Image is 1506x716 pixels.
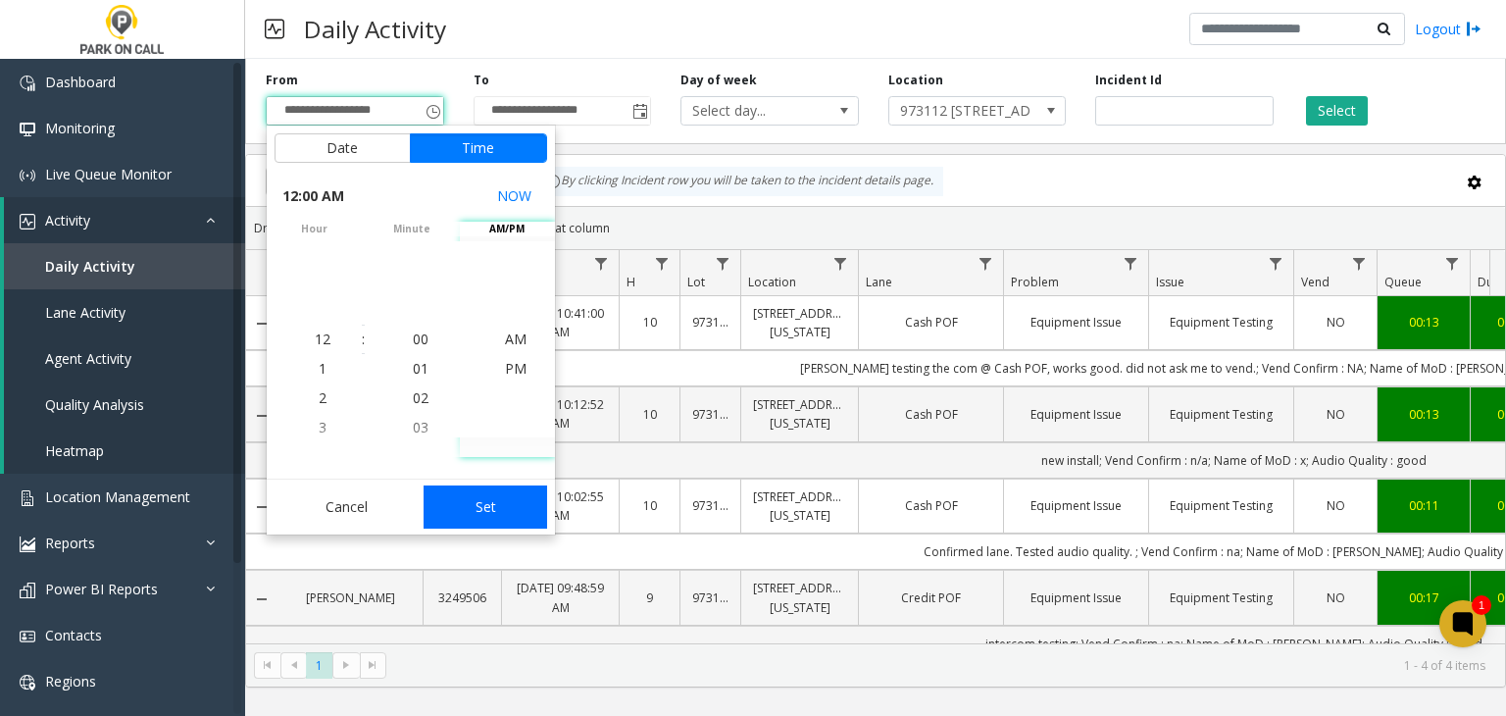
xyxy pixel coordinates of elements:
[267,222,362,236] span: hour
[1161,588,1281,607] a: Equipment Testing
[4,197,245,243] a: Activity
[246,316,277,332] a: Collapse Details
[246,591,277,607] a: Collapse Details
[889,97,1030,125] span: 973112 [STREET_ADDRESS][US_STATE]
[294,5,456,53] h3: Daily Activity
[631,313,668,332] a: 10
[460,222,555,236] span: AM/PM
[20,168,35,183] img: 'icon'
[306,652,332,679] span: Page 1
[1118,250,1144,277] a: Problem Filter Menu
[505,330,527,348] span: AM
[489,179,539,214] button: Select now
[753,304,846,341] a: [STREET_ADDRESS][US_STATE]
[1346,250,1373,277] a: Vend Filter Menu
[1301,274,1330,290] span: Vend
[628,97,650,125] span: Toggle popup
[866,274,892,290] span: Lane
[20,537,35,552] img: 'icon'
[1306,496,1365,515] a: NO
[410,133,547,163] button: Time tab
[45,487,190,506] span: Location Management
[413,388,428,407] span: 02
[1156,274,1184,290] span: Issue
[1389,405,1458,424] a: 00:13
[1011,274,1059,290] span: Problem
[828,250,854,277] a: Location Filter Menu
[649,250,676,277] a: H Filter Menu
[1327,589,1345,606] span: NO
[1016,313,1136,332] a: Equipment Issue
[282,182,344,210] span: 12:00 AM
[365,222,460,236] span: minute
[45,672,96,690] span: Regions
[692,405,728,424] a: 973112
[1306,313,1365,332] a: NO
[1161,405,1281,424] a: Equipment Testing
[275,486,419,529] button: Cancel
[631,588,668,607] a: 9
[710,250,736,277] a: Lot Filter Menu
[422,97,443,125] span: Toggle popup
[631,496,668,515] a: 10
[1306,96,1368,126] button: Select
[45,211,90,230] span: Activity
[871,405,991,424] a: Cash POF
[20,76,35,91] img: 'icon'
[692,588,728,607] a: 973112
[631,405,668,424] a: 10
[45,395,144,414] span: Quality Analysis
[1389,496,1458,515] div: 00:11
[45,349,131,368] span: Agent Activity
[1306,588,1365,607] a: NO
[319,359,326,378] span: 1
[289,588,411,607] a: [PERSON_NAME]
[1389,313,1458,332] a: 00:13
[413,330,428,348] span: 00
[1263,250,1289,277] a: Issue Filter Menu
[45,73,116,91] span: Dashboard
[246,211,1505,245] div: Drag a column header and drop it here to group by that column
[20,490,35,506] img: 'icon'
[871,496,991,515] a: Cash POF
[4,382,245,428] a: Quality Analysis
[4,243,245,289] a: Daily Activity
[1016,405,1136,424] a: Equipment Issue
[45,165,172,183] span: Live Queue Monitor
[20,629,35,644] img: 'icon'
[535,167,943,196] div: By clicking Incident row you will be taken to the incident details page.
[1389,588,1458,607] a: 00:17
[1161,496,1281,515] a: Equipment Testing
[753,579,846,616] a: [STREET_ADDRESS][US_STATE]
[319,388,326,407] span: 2
[888,72,943,89] label: Location
[275,133,411,163] button: Date tab
[1306,405,1365,424] a: NO
[20,583,35,598] img: 'icon'
[1016,496,1136,515] a: Equipment Issue
[1095,72,1162,89] label: Incident Id
[246,250,1505,642] div: Data table
[1439,250,1466,277] a: Queue Filter Menu
[315,330,330,348] span: 12
[45,257,135,276] span: Daily Activity
[413,359,428,378] span: 01
[4,428,245,474] a: Heatmap
[246,408,277,424] a: Collapse Details
[20,675,35,690] img: 'icon'
[514,487,607,525] a: [DATE] 10:02:55 AM
[1472,595,1491,615] div: 1
[45,119,115,137] span: Monitoring
[681,97,823,125] span: Select day...
[753,487,846,525] a: [STREET_ADDRESS][US_STATE]
[1016,588,1136,607] a: Equipment Issue
[413,418,428,436] span: 03
[1327,497,1345,514] span: NO
[45,534,95,552] span: Reports
[435,588,489,607] a: 3249506
[45,626,102,644] span: Contacts
[246,499,277,515] a: Collapse Details
[474,72,489,89] label: To
[1466,19,1481,39] img: logout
